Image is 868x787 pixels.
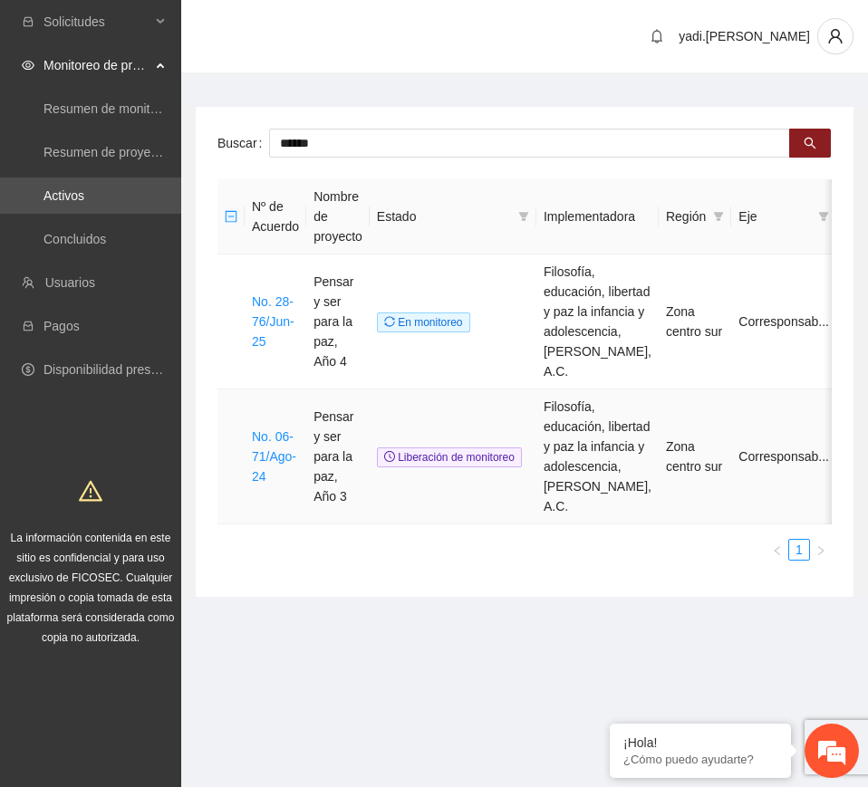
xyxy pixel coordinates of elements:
a: Pagos [43,319,80,333]
li: Previous Page [767,539,788,561]
th: Nombre de proyecto [306,179,370,254]
span: filter [818,211,829,222]
span: warning [79,479,102,503]
td: Filosofía, educación, libertad y paz la infancia y adolescencia, [PERSON_NAME], A.C. [536,254,659,389]
span: yadi.[PERSON_NAME] [679,29,810,43]
span: Liberación de monitoreo [377,447,522,467]
th: Nº de Acuerdo [245,179,306,254]
span: sync [384,316,395,327]
td: Zona centro sur [659,389,731,524]
button: bell [642,22,671,51]
span: eye [22,59,34,72]
span: Región [666,206,706,226]
a: Usuarios [45,275,95,290]
td: Filosofía, educación, libertad y paz la infancia y adolescencia, [PERSON_NAME], A.C. [536,389,659,524]
button: user [817,18,854,54]
span: Solicitudes [43,4,150,40]
label: Buscar [217,129,269,158]
span: filter [518,211,529,222]
a: No. 06-71/Ago-24 [252,429,296,484]
span: right [815,545,826,556]
td: Zona centro sur [659,254,731,389]
button: right [810,539,832,561]
span: Estado [377,206,511,226]
a: Resumen de monitoreo [43,101,176,116]
td: Pensar y ser para la paz, Año 3 [306,389,370,524]
span: minus-square [225,210,237,223]
span: filter [709,203,728,230]
span: search [804,137,816,151]
li: 1 [788,539,810,561]
button: search [789,129,831,158]
a: Concluidos [43,232,106,246]
span: En monitoreo [377,312,470,332]
span: clock-circle [384,451,395,462]
span: Eje [738,206,811,226]
button: left [767,539,788,561]
a: 1 [789,540,809,560]
span: filter [515,203,533,230]
span: Monitoreo de proyectos [43,47,150,83]
span: user [818,28,853,44]
span: inbox [22,15,34,28]
span: Corresponsab... [738,449,829,464]
span: filter [713,211,724,222]
div: ¡Hola! [623,735,777,750]
span: filter [815,203,833,230]
a: Activos [43,188,84,203]
span: bell [643,29,670,43]
p: ¿Cómo puedo ayudarte? [623,753,777,766]
li: Next Page [810,539,832,561]
span: Corresponsab... [738,314,829,329]
td: Pensar y ser para la paz, Año 4 [306,254,370,389]
span: left [772,545,783,556]
a: Disponibilidad presupuestal [43,362,198,377]
a: Resumen de proyectos aprobados [43,145,237,159]
th: Implementadora [536,179,659,254]
span: La información contenida en este sitio es confidencial y para uso exclusivo de FICOSEC. Cualquier... [7,532,175,644]
a: No. 28-76/Jun-25 [252,294,294,349]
